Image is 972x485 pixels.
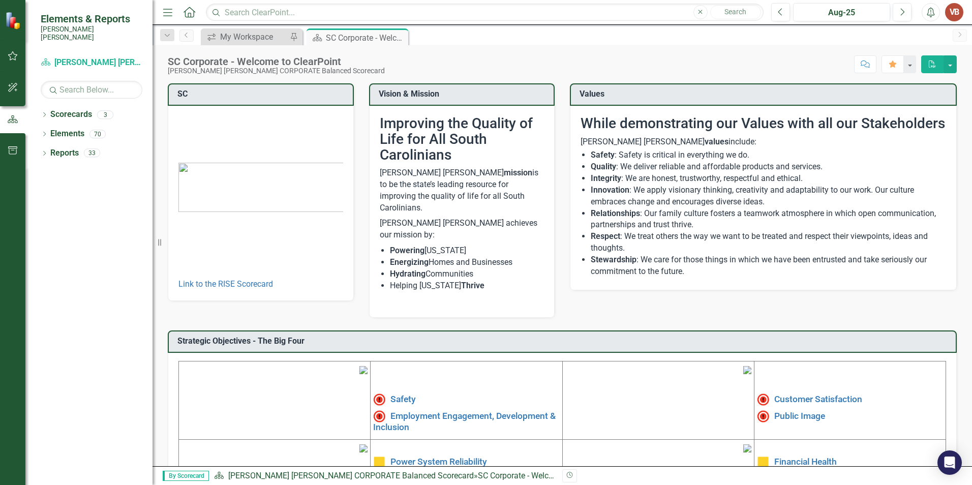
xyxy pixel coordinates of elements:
strong: Thrive [461,281,484,290]
span: Elements & Reports [41,13,142,25]
h3: SC [177,89,348,99]
li: Homes and Businesses [390,257,544,268]
h3: Strategic Objectives - The Big Four [177,337,951,346]
strong: values [705,137,728,146]
button: Aug-25 [793,3,890,21]
li: : We care for those things in which we have been entrusted and take seriously our commitment to t... [591,254,946,278]
small: [PERSON_NAME] [PERSON_NAME] [41,25,142,42]
p: [PERSON_NAME] [PERSON_NAME] include: [581,136,946,148]
li: : We deliver reliable and affordable products and services. [591,161,946,173]
strong: mission [504,168,532,177]
a: Power System Reliability [390,457,487,467]
li: Helping [US_STATE] [390,280,544,292]
img: Caution [373,456,385,468]
strong: Relationships [591,208,640,218]
a: Financial Health [774,457,837,467]
img: Not Meeting Target [373,410,385,422]
a: My Workspace [203,31,287,43]
strong: Hydrating [390,269,426,279]
p: [PERSON_NAME] [PERSON_NAME] is to be the state’s leading resource for improving the quality of li... [380,167,544,216]
img: High Alert [757,393,769,406]
li: : Our family culture fosters a teamwork atmosphere in which open communication, partnerships and ... [591,208,946,231]
a: [PERSON_NAME] [PERSON_NAME] CORPORATE Balanced Scorecard [228,471,474,480]
a: Reports [50,147,79,159]
img: mceclip2%20v3.png [743,366,751,374]
strong: Stewardship [591,255,636,264]
a: Public Image [774,410,825,420]
img: mceclip4.png [743,444,751,452]
button: Search [710,5,761,19]
span: Search [724,8,746,16]
div: SC Corporate - Welcome to ClearPoint [168,56,385,67]
strong: Powering [390,246,424,255]
h3: Values [580,89,951,99]
a: Customer Satisfaction [774,394,862,404]
p: [PERSON_NAME] [PERSON_NAME] achieves our mission by: [380,216,544,243]
a: Elements [50,128,84,140]
strong: Respect [591,231,620,241]
strong: Energizing [390,257,429,267]
span: By Scorecard [163,471,209,481]
img: Caution [757,456,769,468]
div: SC Corporate - Welcome to ClearPoint [478,471,613,480]
li: Communities [390,268,544,280]
strong: Safety [591,150,615,160]
h2: While demonstrating our Values with all our Stakeholders [581,116,946,132]
img: mceclip3%20v3.png [359,444,368,452]
li: : We treat others the way we want to be treated and respect their viewpoints, ideas and thoughts. [591,231,946,254]
li: : We apply visionary thinking, creativity and adaptability to our work. Our culture embraces chan... [591,185,946,208]
img: mceclip1%20v4.png [359,366,368,374]
li: : We are honest, trustworthy, respectful and ethical. [591,173,946,185]
div: SC Corporate - Welcome to ClearPoint [326,32,406,44]
strong: Innovation [591,185,629,195]
div: 3 [97,110,113,119]
input: Search ClearPoint... [206,4,764,21]
img: High Alert [373,393,385,406]
div: 70 [89,130,106,138]
img: ClearPoint Strategy [5,12,23,29]
img: Not Meeting Target [757,410,769,422]
h3: Vision & Mission [379,89,549,99]
li: [US_STATE] [390,245,544,257]
input: Search Below... [41,81,142,99]
strong: Quality [591,162,616,171]
a: [PERSON_NAME] [PERSON_NAME] CORPORATE Balanced Scorecard [41,57,142,69]
a: Employment Engagement, Development & Inclusion [373,410,556,432]
div: Aug-25 [797,7,887,19]
div: [PERSON_NAME] [PERSON_NAME] CORPORATE Balanced Scorecard [168,67,385,75]
a: Scorecards [50,109,92,120]
li: : Safety is critical in everything we do. [591,149,946,161]
a: Safety [390,394,416,404]
a: Link to the RISE Scorecard [178,279,273,289]
strong: Integrity [591,173,621,183]
div: Open Intercom Messenger [937,450,962,475]
h2: Improving the Quality of Life for All South Carolinians [380,116,544,163]
div: 33 [84,149,100,158]
button: VB [945,3,963,21]
div: My Workspace [220,31,287,43]
div: » [214,470,555,482]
